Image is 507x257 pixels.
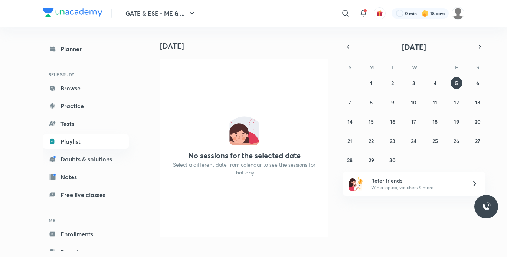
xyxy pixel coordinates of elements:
[452,7,464,20] img: Mujtaba Ahsan
[454,99,459,106] abbr: September 12, 2025
[454,137,459,144] abbr: September 26, 2025
[429,96,441,108] button: September 11, 2025
[43,99,129,113] a: Practice
[387,96,399,108] button: September 9, 2025
[472,96,484,108] button: September 13, 2025
[43,134,129,149] a: Playlist
[411,118,416,125] abbr: September 17, 2025
[433,99,437,106] abbr: September 11, 2025
[376,10,383,17] img: avatar
[370,80,372,87] abbr: September 1, 2025
[43,8,102,19] a: Company Logo
[429,77,441,89] button: September 4, 2025
[476,64,479,71] abbr: Saturday
[455,80,458,87] abbr: September 5, 2025
[371,184,462,191] p: Win a laptop, vouchers & more
[43,170,129,184] a: Notes
[451,77,462,89] button: September 5, 2025
[391,80,394,87] abbr: September 2, 2025
[344,116,356,127] button: September 14, 2025
[374,7,386,19] button: avatar
[365,154,377,166] button: September 29, 2025
[408,135,420,147] button: September 24, 2025
[347,118,353,125] abbr: September 14, 2025
[365,116,377,127] button: September 15, 2025
[411,137,416,144] abbr: September 24, 2025
[402,42,426,52] span: [DATE]
[371,177,462,184] h6: Refer friends
[43,227,129,241] a: Enrollments
[347,137,352,144] abbr: September 21, 2025
[43,214,129,227] h6: ME
[408,116,420,127] button: September 17, 2025
[412,80,415,87] abbr: September 3, 2025
[344,96,356,108] button: September 7, 2025
[451,96,462,108] button: September 12, 2025
[390,137,395,144] abbr: September 23, 2025
[454,118,459,125] abbr: September 19, 2025
[389,157,396,164] abbr: September 30, 2025
[121,6,201,21] button: GATE & ESE - ME & ...
[387,116,399,127] button: September 16, 2025
[369,157,374,164] abbr: September 29, 2025
[391,99,394,106] abbr: September 9, 2025
[387,135,399,147] button: September 23, 2025
[43,41,129,56] a: Planner
[229,116,259,145] img: No events
[349,64,351,71] abbr: Sunday
[482,202,491,211] img: ttu
[365,135,377,147] button: September 22, 2025
[43,116,129,131] a: Tests
[475,137,480,144] abbr: September 27, 2025
[408,77,420,89] button: September 3, 2025
[434,64,436,71] abbr: Thursday
[344,154,356,166] button: September 28, 2025
[411,99,416,106] abbr: September 10, 2025
[369,64,374,71] abbr: Monday
[472,135,484,147] button: September 27, 2025
[472,116,484,127] button: September 20, 2025
[432,137,438,144] abbr: September 25, 2025
[451,116,462,127] button: September 19, 2025
[43,68,129,81] h6: SELF STUDY
[387,77,399,89] button: September 2, 2025
[387,154,399,166] button: September 30, 2025
[349,99,351,106] abbr: September 7, 2025
[370,99,373,106] abbr: September 8, 2025
[429,135,441,147] button: September 25, 2025
[169,161,320,176] p: Select a different date from calendar to see the sessions for that day
[43,152,129,167] a: Doubts & solutions
[475,118,481,125] abbr: September 20, 2025
[391,64,394,71] abbr: Tuesday
[160,41,334,50] h4: [DATE]
[451,135,462,147] button: September 26, 2025
[353,41,475,52] button: [DATE]
[188,151,301,160] h4: No sessions for the selected date
[390,118,395,125] abbr: September 16, 2025
[412,64,417,71] abbr: Wednesday
[408,96,420,108] button: September 10, 2025
[43,81,129,96] a: Browse
[455,64,458,71] abbr: Friday
[434,80,436,87] abbr: September 4, 2025
[369,137,374,144] abbr: September 22, 2025
[475,99,480,106] abbr: September 13, 2025
[421,10,429,17] img: streak
[476,80,479,87] abbr: September 6, 2025
[429,116,441,127] button: September 18, 2025
[347,157,353,164] abbr: September 28, 2025
[369,118,374,125] abbr: September 15, 2025
[43,8,102,17] img: Company Logo
[344,135,356,147] button: September 21, 2025
[349,176,363,191] img: referral
[43,187,129,202] a: Free live classes
[365,96,377,108] button: September 8, 2025
[472,77,484,89] button: September 6, 2025
[432,118,438,125] abbr: September 18, 2025
[365,77,377,89] button: September 1, 2025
